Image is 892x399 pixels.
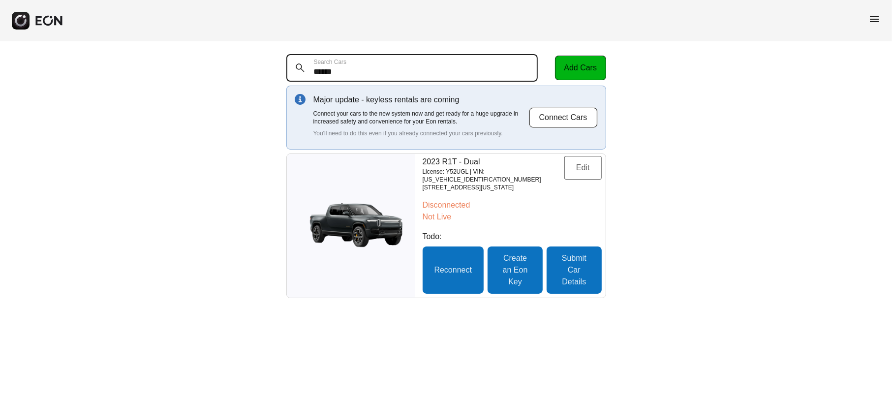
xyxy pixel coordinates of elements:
p: Major update - keyless rentals are coming [313,94,529,106]
button: Connect Cars [529,107,598,128]
p: 2023 R1T - Dual [423,156,564,168]
label: Search Cars [314,58,347,66]
p: You'll need to do this even if you already connected your cars previously. [313,129,529,137]
button: Reconnect [423,246,484,294]
p: Connect your cars to the new system now and get ready for a huge upgrade in increased safety and ... [313,110,529,125]
p: [STREET_ADDRESS][US_STATE] [423,184,564,191]
span: menu [868,13,880,25]
img: car [287,194,415,258]
p: Disconnected [423,199,602,211]
p: License: Y52UGL | VIN: [US_VEHICLE_IDENTIFICATION_NUMBER] [423,168,564,184]
p: Not Live [423,211,602,223]
button: Create an Eon Key [488,246,543,294]
button: Edit [564,156,602,180]
p: Todo: [423,231,602,243]
button: Add Cars [555,56,606,80]
img: info [295,94,306,105]
button: Submit Car Details [547,246,601,294]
